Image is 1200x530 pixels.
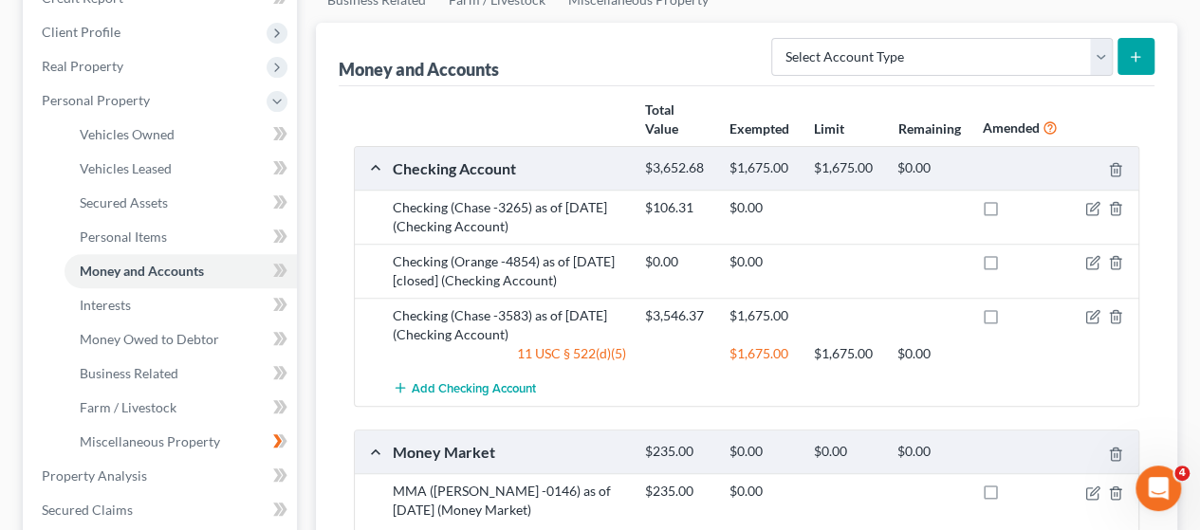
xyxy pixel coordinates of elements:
[645,101,678,137] strong: Total Value
[80,331,219,347] span: Money Owed to Debtor
[383,344,636,363] div: 11 USC § 522(d)(5)
[65,254,297,288] a: Money and Accounts
[636,252,720,271] div: $0.00
[803,443,888,461] div: $0.00
[383,198,636,236] div: Checking (Chase -3265) as of [DATE] (Checking Account)
[27,459,297,493] a: Property Analysis
[80,194,168,210] span: Secured Assets
[720,252,804,271] div: $0.00
[80,399,176,415] span: Farm / Livestock
[888,344,972,363] div: $0.00
[65,186,297,220] a: Secured Assets
[636,482,720,501] div: $235.00
[897,120,960,137] strong: Remaining
[1135,466,1181,511] iframe: Intercom live chat
[80,297,131,313] span: Interests
[636,198,720,217] div: $106.31
[720,306,804,325] div: $1,675.00
[982,119,1039,136] strong: Amended
[65,391,297,425] a: Farm / Livestock
[80,263,204,279] span: Money and Accounts
[80,433,220,449] span: Miscellaneous Property
[720,198,804,217] div: $0.00
[65,152,297,186] a: Vehicles Leased
[42,24,120,40] span: Client Profile
[42,58,123,74] span: Real Property
[383,482,636,520] div: MMA ([PERSON_NAME] -0146) as of [DATE] (Money Market)
[720,482,804,501] div: $0.00
[80,126,175,142] span: Vehicles Owned
[80,160,172,176] span: Vehicles Leased
[888,443,972,461] div: $0.00
[65,220,297,254] a: Personal Items
[80,365,178,381] span: Business Related
[65,118,297,152] a: Vehicles Owned
[65,322,297,356] a: Money Owed to Debtor
[729,120,789,137] strong: Exempted
[383,252,636,290] div: Checking (Orange -4854) as of [DATE] [closed] (Checking Account)
[888,159,972,177] div: $0.00
[636,306,720,325] div: $3,546.37
[42,92,150,108] span: Personal Property
[42,502,133,518] span: Secured Claims
[636,443,720,461] div: $235.00
[1174,466,1190,481] span: 4
[720,443,804,461] div: $0.00
[814,120,844,137] strong: Limit
[720,159,804,177] div: $1,675.00
[636,159,720,177] div: $3,652.68
[720,344,804,363] div: $1,675.00
[383,158,636,178] div: Checking Account
[339,58,499,81] div: Money and Accounts
[383,306,636,344] div: Checking (Chase -3583) as of [DATE] (Checking Account)
[412,381,536,396] span: Add Checking Account
[42,467,147,484] span: Property Analysis
[803,159,888,177] div: $1,675.00
[80,228,167,245] span: Personal Items
[65,288,297,322] a: Interests
[65,425,297,459] a: Miscellaneous Property
[393,371,536,406] button: Add Checking Account
[65,356,297,391] a: Business Related
[27,493,297,527] a: Secured Claims
[383,442,636,462] div: Money Market
[803,344,888,363] div: $1,675.00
